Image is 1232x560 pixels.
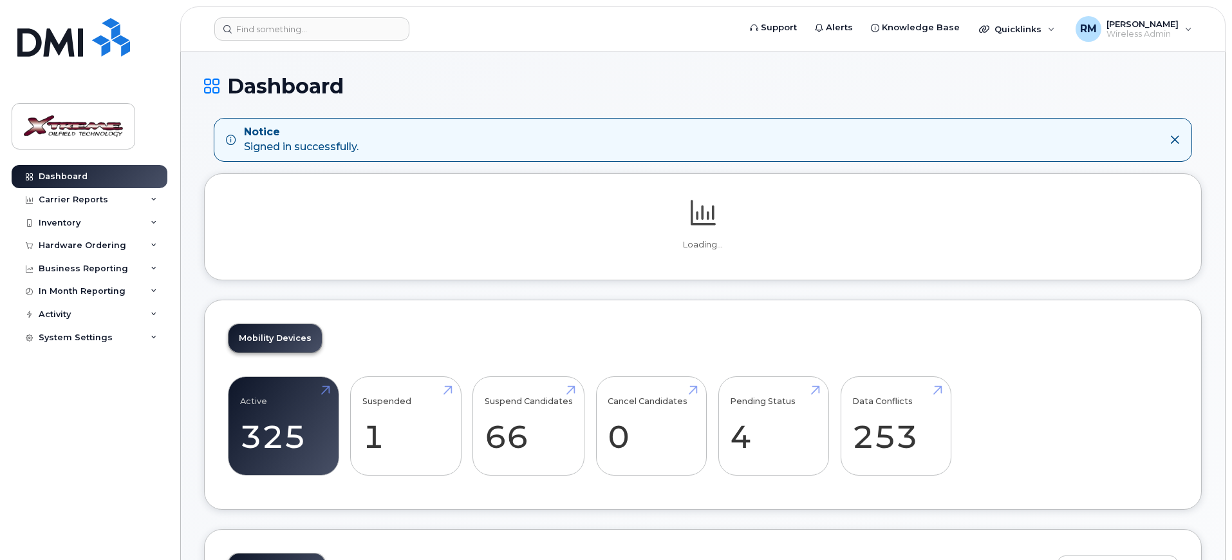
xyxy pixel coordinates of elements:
a: Data Conflicts 253 [852,383,939,468]
strong: Notice [244,125,359,140]
a: Pending Status 4 [730,383,817,468]
a: Cancel Candidates 0 [608,383,695,468]
a: Active 325 [240,383,327,468]
h1: Dashboard [204,75,1202,97]
a: Suspend Candidates 66 [485,383,573,468]
p: Loading... [228,239,1178,251]
div: Signed in successfully. [244,125,359,155]
a: Suspended 1 [362,383,449,468]
a: Mobility Devices [229,324,322,352]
